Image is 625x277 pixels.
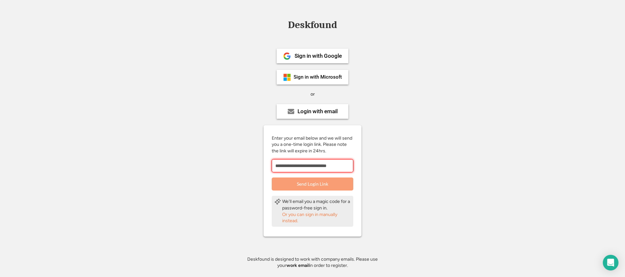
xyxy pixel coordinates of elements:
div: or [311,91,315,98]
img: ms-symbollockup_mssymbol_19.png [283,73,291,81]
div: Deskfound [285,20,340,30]
div: Sign in with Microsoft [294,75,342,80]
button: Send Login Link [272,177,353,191]
strong: work email [286,263,309,268]
div: We'll email you a magic code for a password-free sign in. [282,198,351,211]
div: Or you can sign in manually instead. [282,211,351,224]
div: Sign in with Google [295,53,342,59]
div: Deskfound is designed to work with company emails. Please use your in order to register. [239,256,386,269]
div: Open Intercom Messenger [603,255,618,270]
img: 1024px-Google__G__Logo.svg.png [283,52,291,60]
div: Login with email [297,109,338,114]
div: Enter your email below and we will send you a one-time login link. Please note the link will expi... [272,135,353,154]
